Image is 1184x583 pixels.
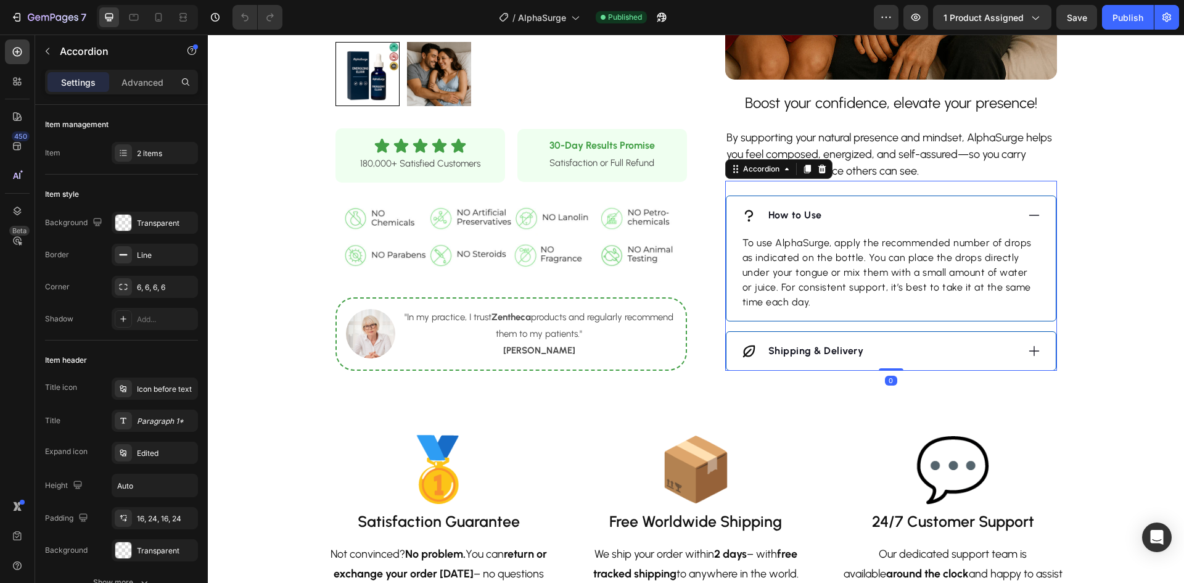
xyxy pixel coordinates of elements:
[137,282,195,293] div: 6, 6, 6, 6
[376,510,600,550] p: We ship your order within – with to anywhere in the world.
[45,355,87,366] div: Item header
[137,545,195,556] div: Transparent
[137,314,195,325] div: Add...
[137,384,195,395] div: Icon before text
[45,215,105,231] div: Background
[561,310,656,322] strong: Shipping & Delivery
[137,513,195,524] div: 16, 24, 16, 24
[45,382,77,393] div: Title icon
[533,129,574,140] div: Accordion
[677,341,689,351] div: 0
[208,35,1184,583] iframe: Design area
[45,510,91,527] div: Padding
[519,59,848,78] p: Boost your confidence, elevate your presence!
[518,11,566,24] span: AlphaSurge
[632,476,858,498] h2: 24/7 Customer Support
[120,510,343,569] p: Not convinced? You can – no questions asked.
[375,393,601,476] h2: 📦
[45,415,60,426] div: Title
[329,121,459,138] p: Satisfaction or Full Refund
[60,44,165,59] p: Accordion
[328,104,461,120] h2: 30-Day Results Promise
[137,448,195,459] div: Edited
[678,532,761,546] strong: around the clock
[45,189,79,200] div: Item style
[121,76,163,89] p: Advanced
[284,277,323,288] strong: Zentheca
[512,11,516,24] span: /
[519,95,848,145] p: By supporting your natural presence and mindset, AlphaSurge helps you feel composed, energized, a...
[118,393,345,476] h2: 🥇
[12,131,30,141] div: 450
[5,5,92,30] button: 7
[128,161,479,250] img: gempages_564206045296067379-a8b18ad8-3d33-4a68-b50c-866eee26f037.jpg
[45,446,88,457] div: Expand icon
[81,10,86,25] p: 7
[933,5,1051,30] button: 1 product assigned
[45,281,70,292] div: Corner
[61,76,96,89] p: Settings
[632,393,858,476] h2: 💬
[561,175,614,186] strong: How to Use
[192,275,471,308] p: "In my practice, I trust products and regularly recommend them to my patients."
[1142,523,1172,552] div: Open Intercom Messenger
[608,12,642,23] span: Published
[517,57,849,79] h2: Rich Text Editor. Editing area: main
[1056,5,1097,30] button: Save
[1112,11,1143,24] div: Publish
[45,545,88,556] div: Background
[137,250,195,261] div: Line
[137,148,195,159] div: 2 items
[138,275,187,325] img: gempages_564206045296067379-3f0b92ea-d2f8-4e6e-a789-6e343b0db23d.jpg
[535,201,832,275] p: To use AlphaSurge, apply the recommended number of drops as indicated on the bottle. You can plac...
[1067,12,1087,23] span: Save
[118,476,345,498] h2: Satisfaction Guarantee
[295,310,368,321] strong: [PERSON_NAME]
[9,226,30,236] div: Beta
[137,218,195,229] div: Transparent
[112,474,197,497] input: Auto
[197,513,258,526] strong: No problem.
[385,513,590,546] strong: free tracked shipping
[517,94,849,146] div: Rich Text Editor. Editing area: main
[375,476,601,498] h2: Free Worldwide Shipping
[126,513,339,546] strong: return or exchange your order [DATE]
[45,147,60,159] div: Item
[943,11,1024,24] span: 1 product assigned
[45,313,73,325] div: Shadow
[506,513,539,526] strong: 2 days
[1102,5,1154,30] button: Publish
[45,249,69,260] div: Border
[45,478,85,494] div: Height
[232,5,282,30] div: Undo/Redo
[137,416,195,427] div: Paragraph 1*
[45,119,109,130] div: Item management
